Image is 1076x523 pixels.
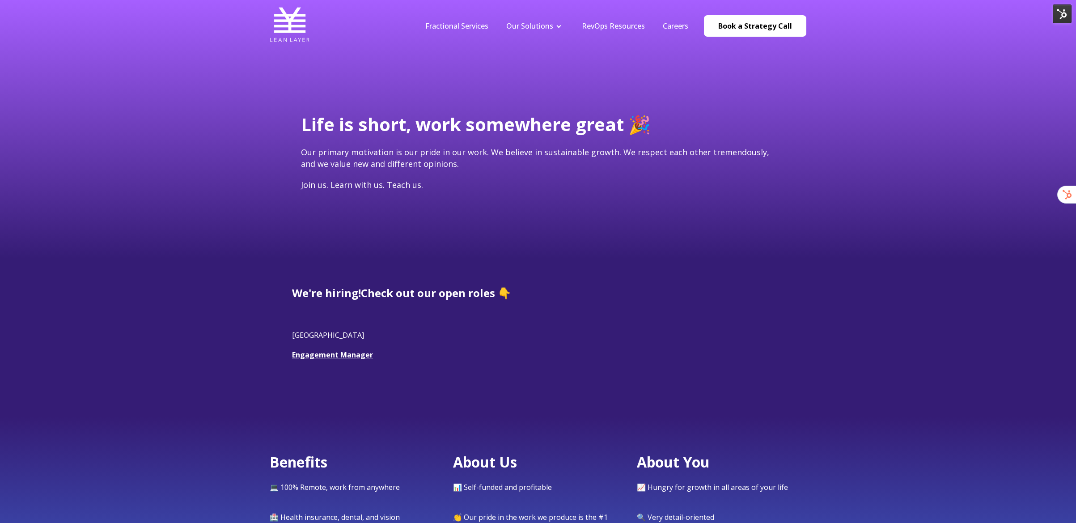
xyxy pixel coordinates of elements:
[416,21,697,31] div: Navigation Menu
[292,350,373,360] a: Engagement Manager
[582,21,645,31] a: RevOps Resources
[292,285,361,300] span: We're hiring!
[663,21,688,31] a: Careers
[292,330,364,340] span: [GEOGRAPHIC_DATA]
[301,147,769,169] span: Our primary motivation is our pride in our work. We believe in sustainable growth. We respect eac...
[704,15,806,37] a: Book a Strategy Call
[453,452,517,472] span: About Us
[270,452,327,472] span: Benefits
[637,452,710,472] span: About You
[637,482,788,492] span: 📈 Hungry for growth in all areas of your life
[1053,4,1072,23] img: HubSpot Tools Menu Toggle
[270,4,310,45] img: Lean Layer Logo
[425,21,488,31] a: Fractional Services
[270,482,400,492] span: 💻 100% Remote, work from anywhere
[301,112,651,136] span: Life is short, work somewhere great 🎉
[453,482,552,492] span: 📊 Self-funded and profitable
[506,21,553,31] a: Our Solutions
[301,179,423,190] span: Join us. Learn with us. Teach us.
[270,512,400,522] span: 🏥 Health insurance, dental, and vision
[361,285,511,300] span: Check out our open roles 👇
[637,512,714,522] span: 🔍 Very detail-oriented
